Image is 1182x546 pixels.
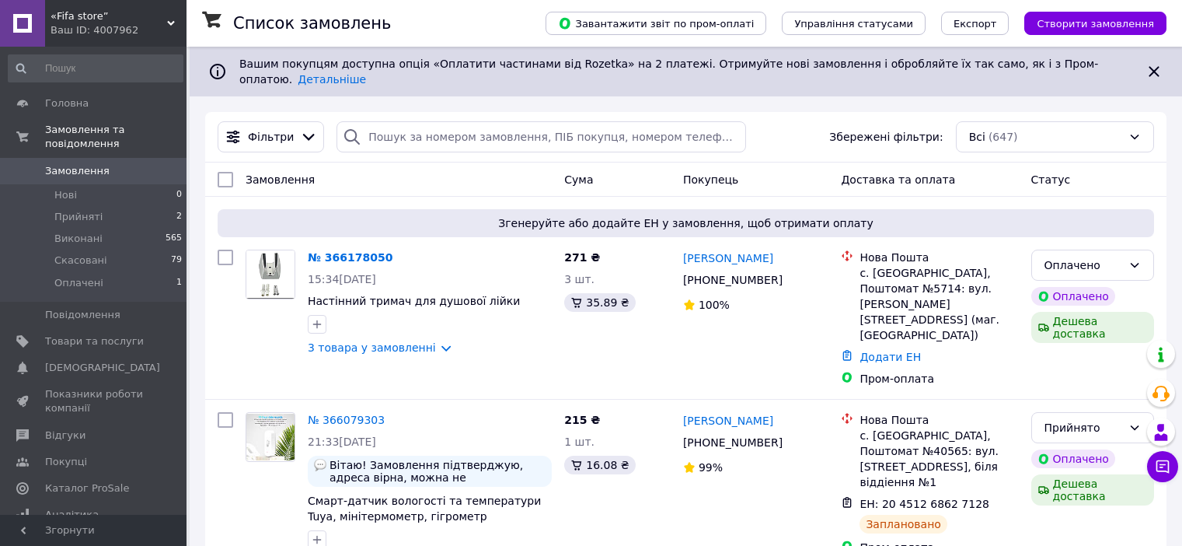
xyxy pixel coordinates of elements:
span: 565 [166,232,182,246]
span: Каталог ProSale [45,481,129,495]
span: [DEMOGRAPHIC_DATA] [45,361,160,375]
a: Настінний тримач для душової лійки [308,295,520,307]
h1: Список замовлень [233,14,391,33]
a: [PERSON_NAME] [683,250,773,266]
input: Пошук за номером замовлення, ПІБ покупця, номером телефону, Email, номером накладної [336,121,746,152]
div: с. [GEOGRAPHIC_DATA], Поштомат №40565: вул. [STREET_ADDRESS], біля віддіення №1 [859,428,1018,490]
span: Замовлення [45,164,110,178]
span: Статус [1031,173,1071,186]
span: Cума [564,173,593,186]
span: Показники роботи компанії [45,387,144,415]
a: № 366178050 [308,251,392,264]
span: Відгуки [45,429,85,443]
div: Заплановано [859,515,947,534]
span: 215 ₴ [564,414,600,426]
button: Створити замовлення [1024,12,1166,35]
a: Створити замовлення [1009,16,1166,29]
span: Виконані [54,232,103,246]
div: Нова Пошта [859,250,1018,265]
span: Згенеруйте або додайте ЕН у замовлення, щоб отримати оплату [224,215,1148,231]
span: «Fifa store” [51,9,167,23]
span: 1 [176,276,182,290]
span: Завантажити звіт по пром-оплаті [558,16,754,30]
button: Експорт [941,12,1009,35]
span: Повідомлення [45,308,120,322]
div: Пром-оплата [859,371,1018,387]
span: Нові [54,188,77,202]
span: Скасовані [54,254,107,268]
span: Фільтри [248,129,294,145]
input: Пошук [8,54,183,82]
span: Прийняті [54,210,103,224]
div: с. [GEOGRAPHIC_DATA], Поштомат №5714: вул. [PERSON_NAME][STREET_ADDRESS] (маг. [GEOGRAPHIC_DATA]) [859,265,1018,343]
span: Замовлення та повідомлення [45,123,187,151]
div: Дешева доставка [1031,312,1154,343]
span: Покупець [683,173,738,186]
img: :speech_balloon: [314,459,326,471]
a: Додати ЕН [859,351,921,363]
img: Фото товару [246,414,295,460]
div: Оплачено [1031,287,1115,306]
span: 15:34[DATE] [308,273,376,285]
div: Оплачено [1031,450,1115,468]
a: Детальніше [298,73,366,86]
span: 2 [176,210,182,224]
span: 271 ₴ [564,251,600,264]
span: Всі [969,129,985,145]
span: (647) [988,131,1018,143]
span: Аналітика [45,508,99,522]
div: Ваш ID: 4007962 [51,23,187,37]
div: [PHONE_NUMBER] [680,432,786,453]
span: 0 [176,188,182,202]
div: 16.08 ₴ [564,456,635,474]
span: Головна [45,96,89,110]
span: 79 [171,254,182,268]
a: 3 товара у замовленні [308,341,436,354]
span: 100% [699,299,730,311]
span: Товари та послуги [45,334,144,348]
a: [PERSON_NAME] [683,413,773,429]
span: ЕН: 20 4512 6862 7128 [859,498,989,510]
span: Вітаю! Замовлення підтверджую, адреса вірна, можна не передзвонювати, дякую! [329,459,546,484]
span: Доставка та оплата [841,173,955,186]
span: Збережені фільтри: [829,129,943,145]
span: Оплачені [54,276,103,290]
span: 99% [699,461,723,474]
img: Фото товару [246,250,295,299]
div: Нова Пошта [859,412,1018,428]
div: Дешева доставка [1031,474,1154,506]
span: Замовлення [246,173,315,186]
span: Покупці [45,455,87,469]
div: 35.89 ₴ [564,293,635,312]
span: 3 шт. [564,273,594,285]
button: Завантажити звіт по пром-оплаті [546,12,766,35]
div: [PHONE_NUMBER] [680,269,786,291]
span: Вашим покупцям доступна опція «Оплатити частинами від Rozetka» на 2 платежі. Отримуйте нові замов... [239,58,1098,86]
button: Чат з покупцем [1147,451,1178,482]
span: Управління статусами [794,18,913,30]
a: Фото товару [246,412,295,462]
div: Оплачено [1044,257,1122,274]
a: Фото товару [246,250,295,299]
a: Смарт-датчик вологості та температури Tuya, мінітермометр, гігрометр [308,495,541,523]
span: 1 шт. [564,436,594,448]
div: Прийнято [1044,419,1122,436]
a: № 366079303 [308,414,385,426]
span: Експорт [954,18,997,30]
span: 21:33[DATE] [308,436,376,448]
span: Створити замовлення [1037,18,1154,30]
button: Управління статусами [782,12,926,35]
